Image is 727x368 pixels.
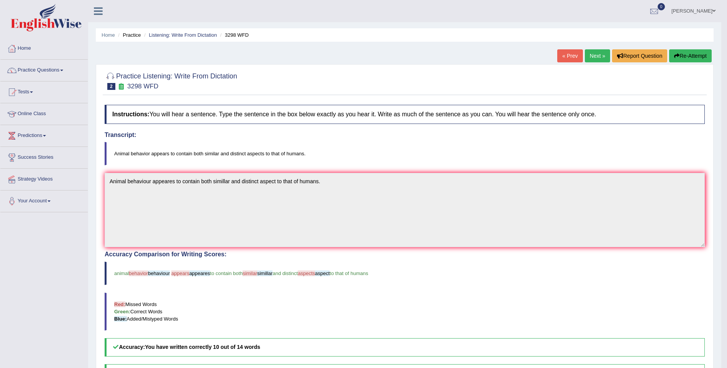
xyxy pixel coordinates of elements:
h4: Transcript: [105,132,705,138]
span: behaviour [148,270,170,276]
button: Re-Attempt [669,49,712,62]
a: Home [0,38,88,57]
b: Blue: [114,316,127,322]
a: Strategy Videos [0,169,88,188]
span: and distinct [272,270,298,276]
span: appeares [189,270,210,276]
span: 2 [107,83,115,90]
span: behavior [129,270,148,276]
a: Success Stories [0,147,88,166]
small: Exam occurring question [117,83,125,90]
a: Listening: Write From Dictation [149,32,217,38]
blockquote: Animal behavior appears to contain both similar and distinct aspects to that of humans. [105,142,705,165]
span: simillar [257,270,272,276]
li: Practice [116,31,141,39]
a: Online Class [0,103,88,122]
h2: Practice Listening: Write From Dictation [105,71,237,90]
h5: Accuracy: [105,338,705,356]
a: Home [102,32,115,38]
span: aspect [315,270,330,276]
h4: Accuracy Comparison for Writing Scores: [105,251,705,258]
a: Your Account [0,191,88,210]
blockquote: Missed Words Correct Words Added/Mistyped Words [105,293,705,331]
button: Report Question [612,49,667,62]
b: Red: [114,301,125,307]
b: You have written correctly 10 out of 14 words [145,344,260,350]
small: 3298 WFD [127,83,158,90]
span: aspects [298,270,315,276]
li: 3298 WFD [218,31,249,39]
span: animal [114,270,129,276]
span: 0 [658,3,665,10]
a: Predictions [0,125,88,144]
span: appears [171,270,189,276]
a: Practice Questions [0,60,88,79]
a: « Prev [557,49,583,62]
span: to that of humans [330,270,368,276]
a: Next » [585,49,610,62]
h4: You will hear a sentence. Type the sentence in the box below exactly as you hear it. Write as muc... [105,105,705,124]
span: to contain both [210,270,243,276]
b: Instructions: [112,111,149,117]
b: Green: [114,309,130,314]
a: Tests [0,81,88,101]
span: similar [243,270,257,276]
